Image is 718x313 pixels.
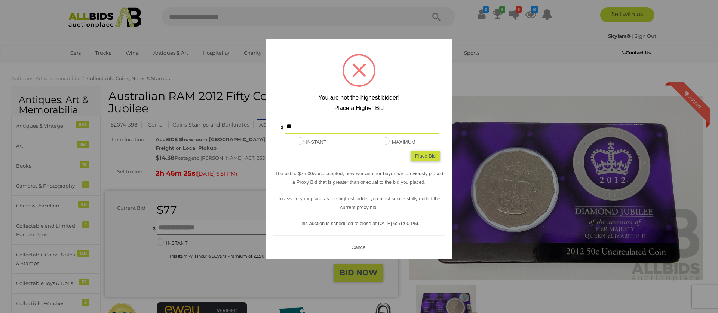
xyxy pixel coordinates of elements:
span: [DATE] 6:51:00 PM [377,221,418,226]
p: The bid for was accepted, however another buyer has previously placed a Proxy Bid that is greater... [273,169,445,187]
button: Cancel [349,243,369,252]
label: MAXIMUM [383,138,415,146]
span: $75.00 [298,171,313,176]
h2: Place a Higher Bid [273,105,445,112]
div: Place Bid [411,151,440,161]
p: This auction is scheduled to close at . [273,219,445,228]
label: INSTANT [297,138,326,146]
h2: You are not the highest bidder! [273,94,445,101]
p: To assure your place as the highest bidder you must successfully outbid the current proxy bid. [273,194,445,212]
